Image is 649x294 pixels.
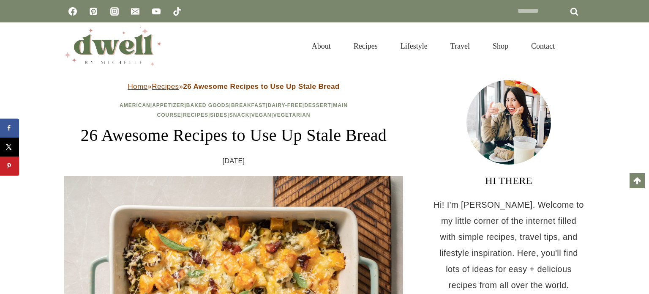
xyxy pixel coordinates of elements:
[85,3,102,20] a: Pinterest
[64,3,81,20] a: Facebook
[229,112,250,118] a: Snack
[120,102,348,118] span: | | | | | | | | | | |
[120,102,150,108] a: American
[128,82,339,91] span: » »
[268,102,303,108] a: Dairy-Free
[520,31,566,61] a: Contact
[273,112,311,118] a: Vegetarian
[183,112,208,118] a: Recipes
[106,3,123,20] a: Instagram
[251,112,272,118] a: Vegan
[127,3,144,20] a: Email
[223,155,245,168] time: [DATE]
[300,31,566,61] nav: Primary Navigation
[64,27,161,66] img: DWELL by michelle
[304,102,331,108] a: Dessert
[481,31,520,61] a: Shop
[128,82,147,91] a: Home
[169,3,185,20] a: TikTok
[152,102,184,108] a: Appetizer
[186,102,229,108] a: Baked Goods
[433,197,585,293] p: Hi! I'm [PERSON_NAME]. Welcome to my little corner of the internet filled with simple recipes, tr...
[231,102,266,108] a: Breakfast
[570,39,585,53] button: View Search Form
[630,173,645,188] a: Scroll to top
[389,31,439,61] a: Lifestyle
[439,31,481,61] a: Travel
[148,3,165,20] a: YouTube
[210,112,227,118] a: Sides
[300,31,342,61] a: About
[183,82,339,91] strong: 26 Awesome Recipes to Use Up Stale Bread
[64,123,403,148] h1: 26 Awesome Recipes to Use Up Stale Bread
[342,31,389,61] a: Recipes
[433,173,585,188] h3: HI THERE
[152,82,179,91] a: Recipes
